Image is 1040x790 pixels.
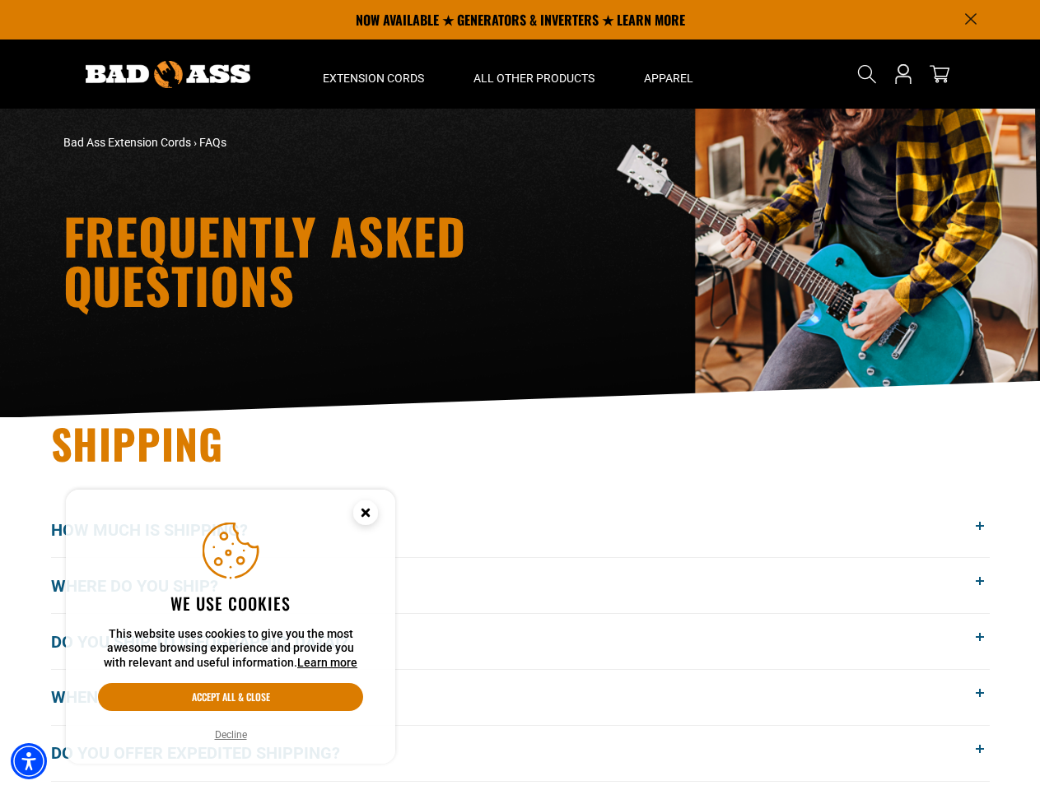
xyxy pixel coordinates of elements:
[98,683,363,711] button: Accept all & close
[890,39,916,109] a: Open this option
[66,490,395,764] aside: Cookie Consent
[926,64,953,84] a: cart
[194,136,197,149] span: ›
[86,61,250,88] img: Bad Ass Extension Cords
[449,39,619,109] summary: All Other Products
[297,656,357,669] a: This website uses cookies to give you the most awesome browsing experience and provide you with r...
[63,211,665,309] h1: Frequently Asked Questions
[63,136,191,149] a: Bad Ass Extension Cords
[323,71,424,86] span: Extension Cords
[298,39,449,109] summary: Extension Cords
[854,61,880,87] summary: Search
[51,614,990,669] button: Do you ship to [GEOGRAPHIC_DATA]?
[619,39,718,109] summary: Apparel
[51,726,990,781] button: Do you offer expedited shipping?
[51,503,990,558] button: How much is shipping?
[98,627,363,671] p: This website uses cookies to give you the most awesome browsing experience and provide you with r...
[11,743,47,779] div: Accessibility Menu
[63,134,665,151] nav: breadcrumbs
[51,412,224,473] span: Shipping
[51,574,243,598] span: Where do you ship?
[644,71,693,86] span: Apparel
[51,518,273,542] span: How much is shipping?
[51,685,337,709] span: When will my order get here?
[98,592,363,614] h2: We use cookies
[336,490,395,541] button: Close this option
[210,727,252,743] button: Decline
[51,630,373,654] span: Do you ship to [GEOGRAPHIC_DATA]?
[199,136,226,149] span: FAQs
[51,558,990,613] button: Where do you ship?
[51,670,990,725] button: When will my order get here?
[473,71,595,86] span: All Other Products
